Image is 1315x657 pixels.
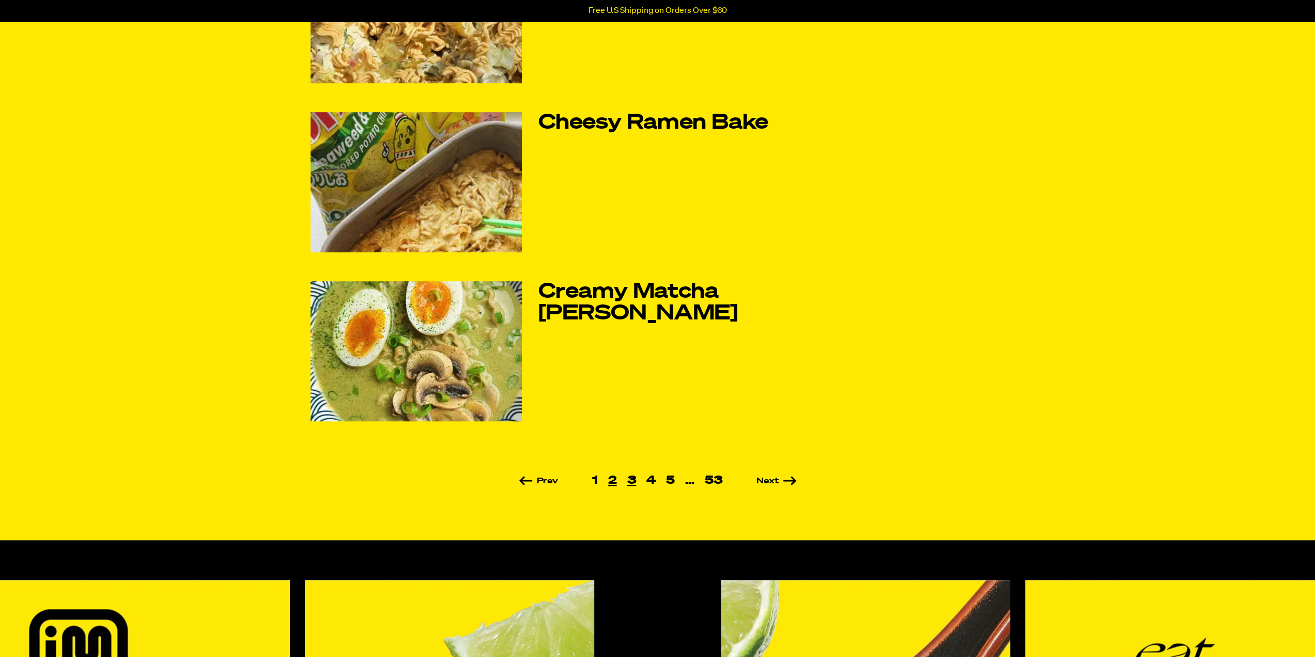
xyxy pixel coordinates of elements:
a: 3 [622,475,641,486]
p: Free U.S Shipping on Orders Over $60 [589,6,727,16]
a: 53 [700,475,728,486]
span: 2 [603,475,622,486]
a: Cheesy Ramen Bake [538,112,824,134]
img: Creamy Matcha Miso Ramen [311,281,522,421]
a: Prev [519,477,587,485]
a: 4 [641,475,661,486]
a: Creamy Matcha [PERSON_NAME] [538,281,824,325]
a: Next [728,477,796,485]
a: 5 [661,475,680,486]
img: Cheesy Ramen Bake [311,112,522,252]
a: 1 [587,475,603,486]
span: … [680,475,700,486]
